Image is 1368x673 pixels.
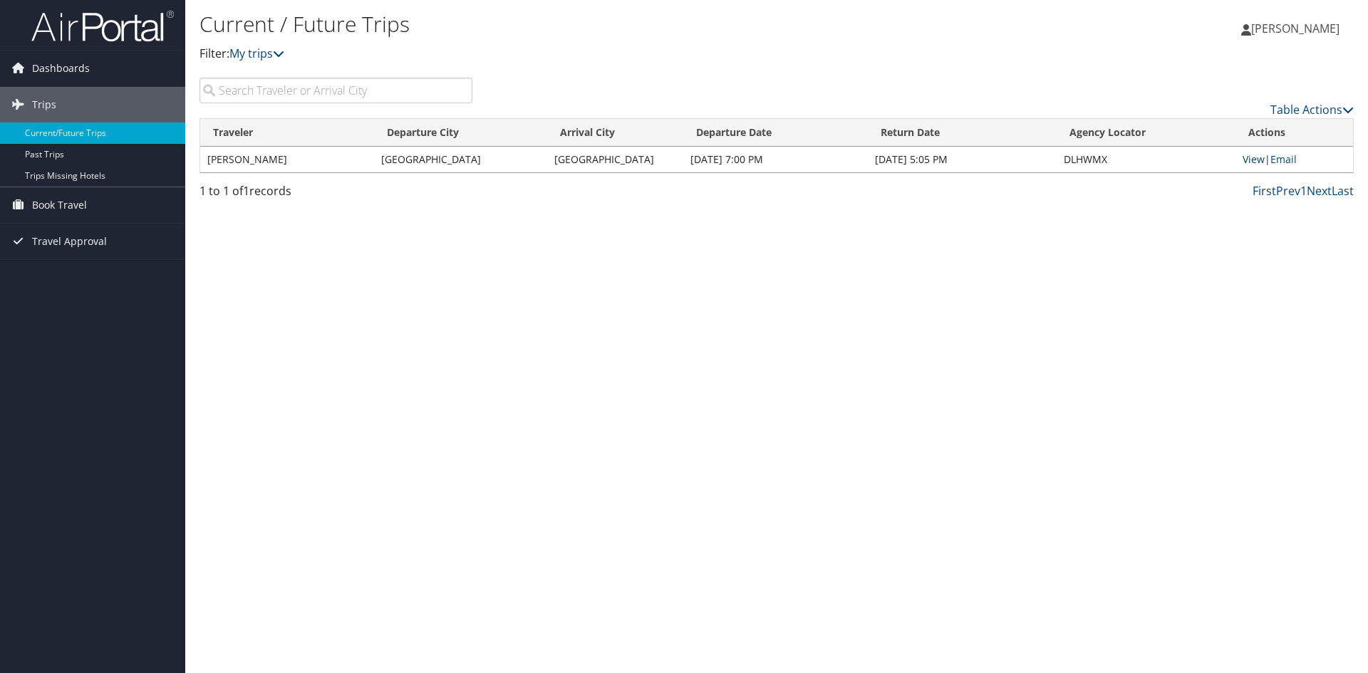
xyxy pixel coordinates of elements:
img: airportal-logo.png [31,9,174,43]
td: | [1235,147,1353,172]
span: Travel Approval [32,224,107,259]
th: Departure Date: activate to sort column descending [683,119,868,147]
td: [DATE] 7:00 PM [683,147,868,172]
p: Filter: [199,45,969,63]
a: Last [1332,183,1354,199]
div: 1 to 1 of records [199,182,472,207]
td: [GEOGRAPHIC_DATA] [374,147,546,172]
th: Arrival City: activate to sort column ascending [547,119,683,147]
h1: Current / Future Trips [199,9,969,39]
a: View [1243,152,1265,166]
td: [DATE] 5:05 PM [868,147,1057,172]
a: My trips [229,46,284,61]
span: Dashboards [32,51,90,86]
span: Book Travel [32,187,87,223]
a: Prev [1276,183,1300,199]
th: Actions [1235,119,1353,147]
th: Departure City: activate to sort column ascending [374,119,546,147]
a: First [1253,183,1276,199]
td: [PERSON_NAME] [200,147,374,172]
a: Table Actions [1270,102,1354,118]
a: Next [1307,183,1332,199]
a: Email [1270,152,1297,166]
span: Trips [32,87,56,122]
a: [PERSON_NAME] [1241,7,1354,50]
input: Search Traveler or Arrival City [199,78,472,103]
th: Traveler: activate to sort column ascending [200,119,374,147]
span: 1 [243,183,249,199]
a: 1 [1300,183,1307,199]
th: Return Date: activate to sort column ascending [868,119,1057,147]
span: [PERSON_NAME] [1251,21,1339,36]
th: Agency Locator: activate to sort column ascending [1057,119,1235,147]
td: [GEOGRAPHIC_DATA] [547,147,683,172]
td: DLHWMX [1057,147,1235,172]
